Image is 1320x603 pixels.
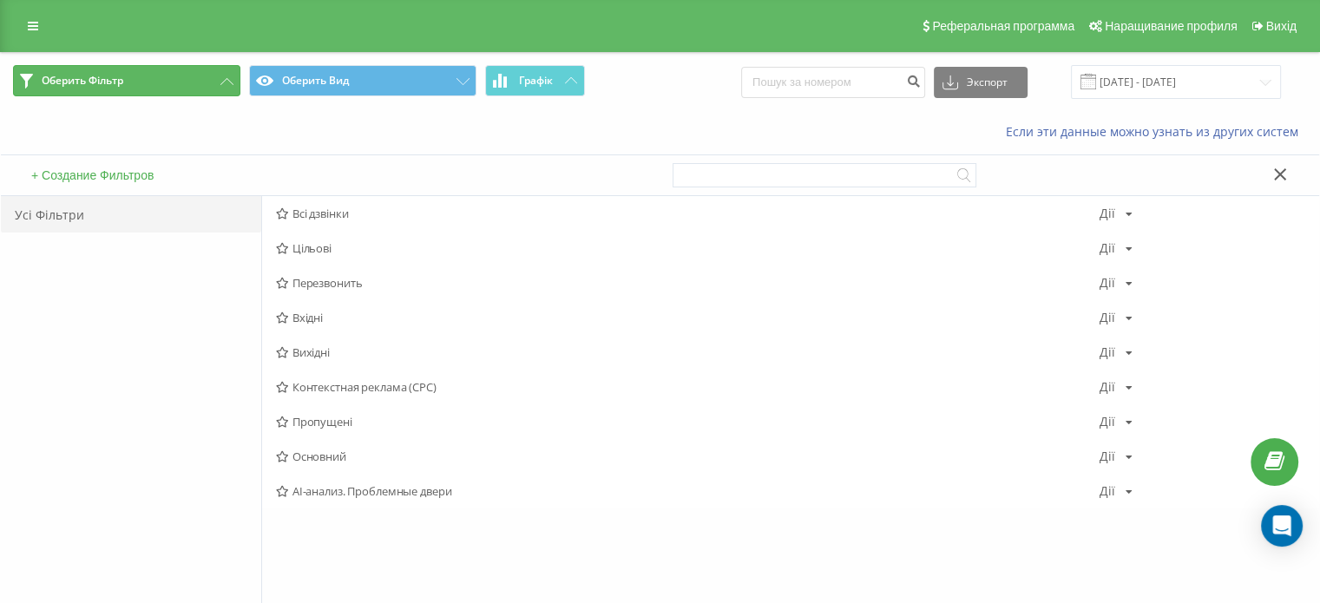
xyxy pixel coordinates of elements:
font: Наращивание профиля [1105,19,1237,33]
font: + Создание Фильтров [31,168,154,182]
font: Вхідні [292,310,323,325]
font: Оберить Вид [282,73,349,88]
font: Экспорт [967,75,1008,89]
font: Дії [1100,309,1115,325]
font: Дії [1100,205,1115,221]
font: Усі Фільтри [15,206,84,223]
button: Закрити [1268,167,1293,185]
font: Реферальная программа [932,19,1074,33]
font: Дії [1100,378,1115,395]
font: Оберить Фільтр [42,73,123,88]
font: Контекстная реклама (CPC) [292,379,437,395]
font: Дії [1100,413,1115,429]
div: Открытый Интерком Мессенджер [1261,505,1303,547]
font: Вихідні [292,344,330,360]
font: Графік [519,73,553,88]
font: Если эти данные можно узнать из других систем [1006,123,1298,140]
font: Дії [1100,448,1115,464]
font: Основний [292,449,346,464]
button: Оберить Вид [249,65,476,96]
button: + Создание Фильтров [26,167,159,183]
font: AI-анализ. Проблемные двери [292,483,452,499]
input: Пошук за номером [741,67,925,98]
a: Если эти данные можно узнать из других систем [1006,123,1307,140]
font: Дії [1100,274,1115,291]
button: Графік [485,65,585,96]
font: Перезвонить [292,275,363,291]
font: Пропущені [292,414,352,429]
font: Дії [1100,482,1115,499]
font: Цільові [292,240,332,256]
font: Вихід [1266,19,1297,33]
font: Дії [1100,239,1115,256]
font: Всі дзвінки [292,206,349,221]
font: Дії [1100,344,1115,360]
button: Экспорт [934,67,1028,98]
button: Оберить Фільтр [13,65,240,96]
